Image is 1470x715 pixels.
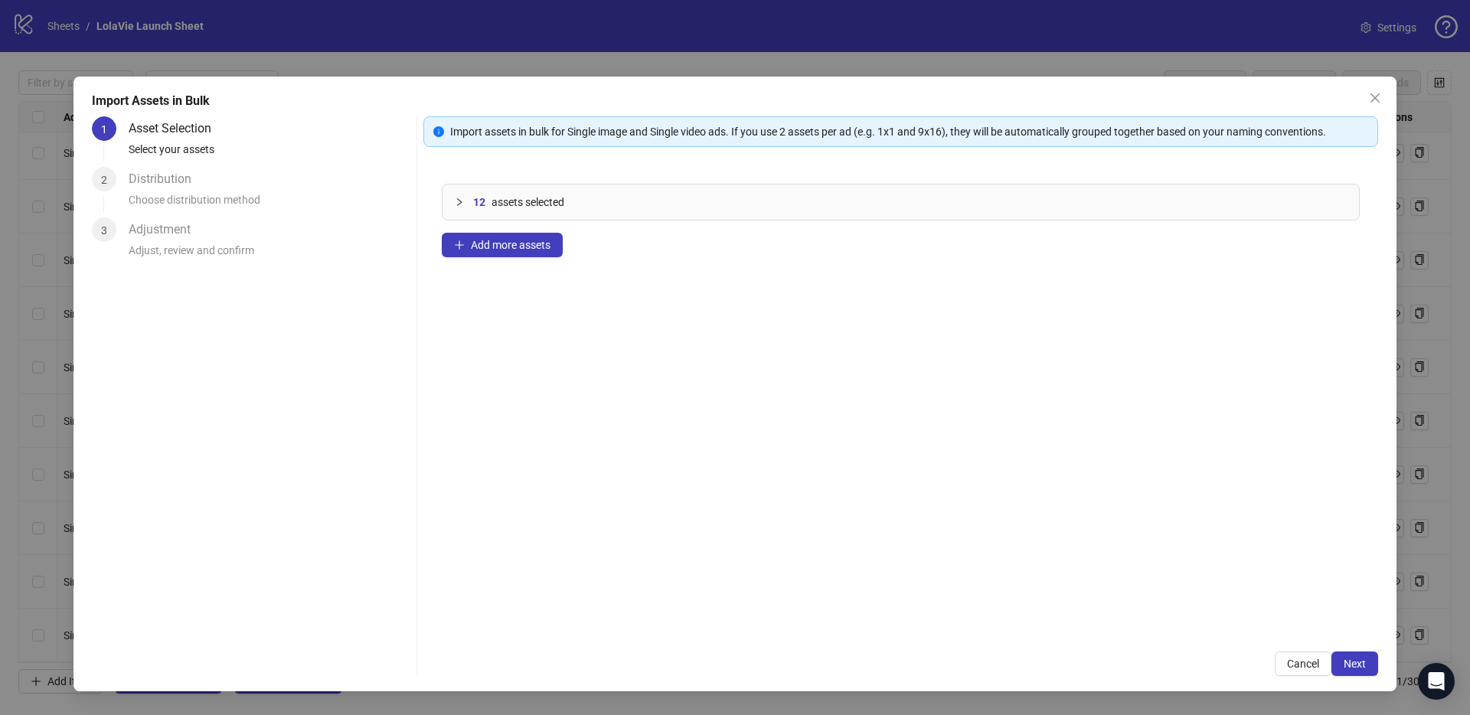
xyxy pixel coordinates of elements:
[101,123,107,135] span: 1
[1369,92,1381,104] span: close
[129,191,410,217] div: Choose distribution method
[129,167,204,191] div: Distribution
[454,240,465,250] span: plus
[433,126,444,137] span: info-circle
[450,123,1368,140] div: Import assets in bulk for Single image and Single video ads. If you use 2 assets per ad (e.g. 1x1...
[1418,663,1455,700] div: Open Intercom Messenger
[1275,651,1331,676] button: Cancel
[443,184,1359,220] div: 12assets selected
[471,239,550,251] span: Add more assets
[455,198,464,207] span: collapsed
[129,242,410,268] div: Adjust, review and confirm
[1331,651,1378,676] button: Next
[92,92,1378,110] div: Import Assets in Bulk
[129,141,410,167] div: Select your assets
[129,116,224,141] div: Asset Selection
[101,224,107,237] span: 3
[1287,658,1319,670] span: Cancel
[1363,86,1387,110] button: Close
[442,233,563,257] button: Add more assets
[129,217,203,242] div: Adjustment
[1344,658,1366,670] span: Next
[492,194,564,211] span: assets selected
[473,194,485,211] span: 12
[101,174,107,186] span: 2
